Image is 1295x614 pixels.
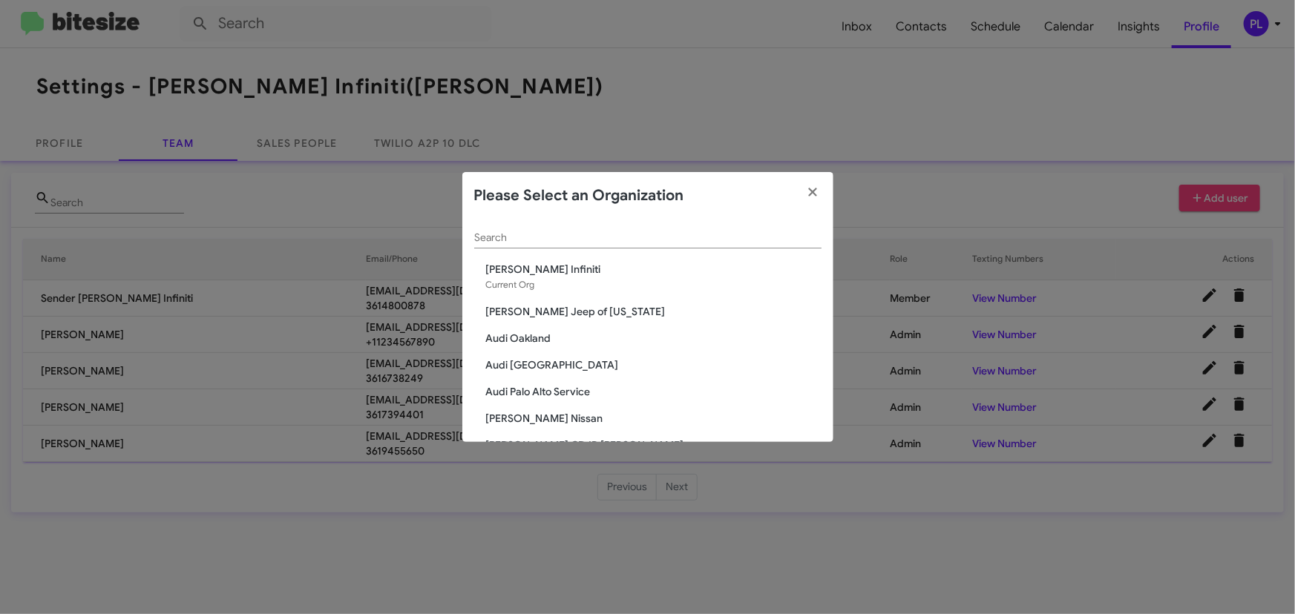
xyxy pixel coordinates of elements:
[486,357,822,372] span: Audi [GEOGRAPHIC_DATA]
[474,184,684,208] h2: Please Select an Organization
[486,262,822,277] span: [PERSON_NAME] Infiniti
[486,331,822,346] span: Audi Oakland
[486,304,822,319] span: [PERSON_NAME] Jeep of [US_STATE]
[486,411,822,426] span: [PERSON_NAME] Nissan
[486,384,822,399] span: Audi Palo Alto Service
[486,279,535,290] span: Current Org
[486,438,822,452] span: [PERSON_NAME] CDJR [PERSON_NAME]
